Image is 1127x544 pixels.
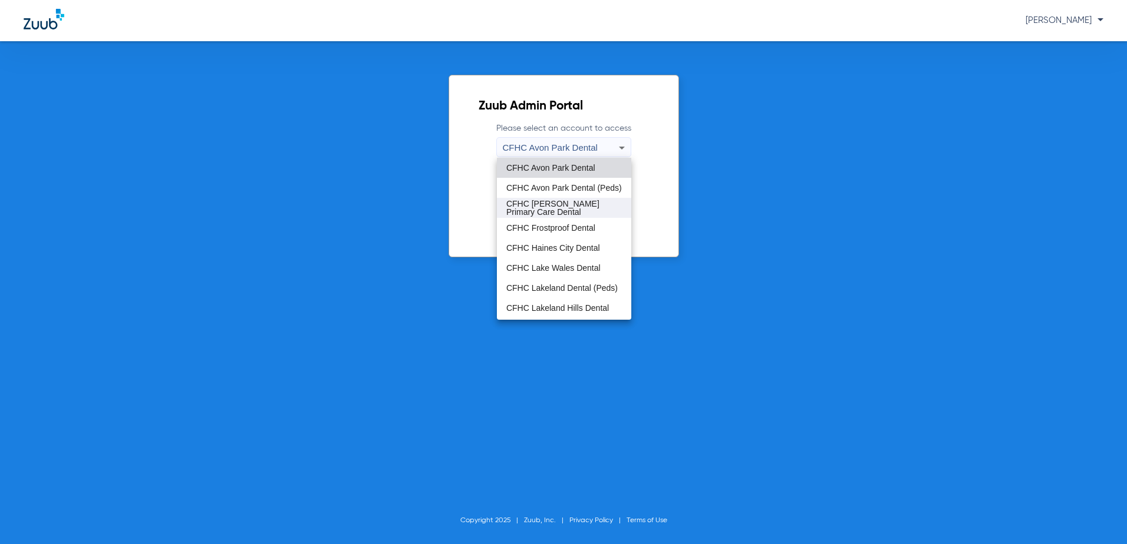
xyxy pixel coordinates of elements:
iframe: Chat Widget [1068,487,1127,544]
span: CFHC Lakeland Dental (Peds) [506,284,618,292]
span: CFHC Avon Park Dental (Peds) [506,184,622,192]
span: CFHC Frostproof Dental [506,224,595,232]
span: CFHC [PERSON_NAME] Primary Care Dental [506,200,622,216]
span: CFHC Haines City Dental [506,244,600,252]
span: CFHC Lake Wales Dental [506,264,601,272]
span: CFHC Lakeland Hills Dental [506,304,609,312]
span: CFHC Avon Park Dental [506,164,595,172]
